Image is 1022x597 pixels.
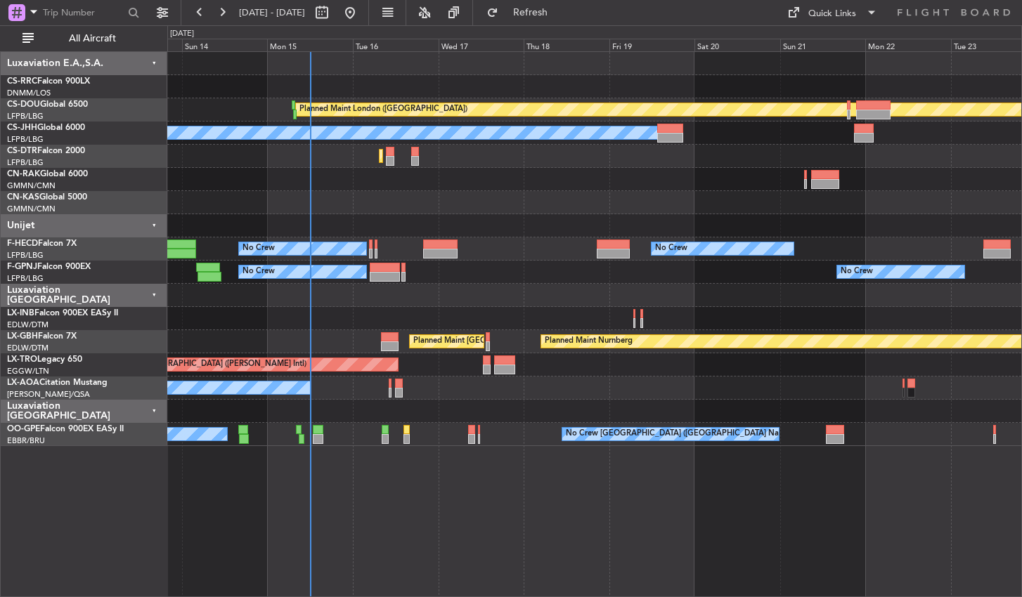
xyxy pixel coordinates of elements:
[7,379,39,387] span: LX-AOA
[7,170,40,178] span: CN-RAK
[7,181,56,191] a: GMMN/CMN
[7,204,56,214] a: GMMN/CMN
[7,332,38,341] span: LX-GBH
[655,238,687,259] div: No Crew
[7,193,87,202] a: CN-KASGlobal 5000
[7,77,37,86] span: CS-RRC
[79,354,306,375] div: Unplanned Maint [GEOGRAPHIC_DATA] ([PERSON_NAME] Intl)
[865,39,951,51] div: Mon 22
[7,332,77,341] a: LX-GBHFalcon 7X
[480,1,564,24] button: Refresh
[808,7,856,21] div: Quick Links
[7,250,44,261] a: LFPB/LBG
[7,389,90,400] a: [PERSON_NAME]/QSA
[242,238,275,259] div: No Crew
[7,309,34,317] span: LX-INB
[7,355,37,364] span: LX-TRO
[242,261,275,282] div: No Crew
[7,124,85,132] a: CS-JHHGlobal 6000
[353,39,439,51] div: Tue 16
[7,240,77,248] a: F-HECDFalcon 7X
[7,193,39,202] span: CN-KAS
[780,1,884,24] button: Quick Links
[7,355,82,364] a: LX-TROLegacy 650
[7,147,37,155] span: CS-DTR
[267,39,353,51] div: Mon 15
[7,100,88,109] a: CS-DOUGlobal 6500
[841,261,873,282] div: No Crew
[501,8,560,18] span: Refresh
[7,320,48,330] a: EDLW/DTM
[780,39,866,51] div: Sun 21
[439,39,524,51] div: Wed 17
[566,424,801,445] div: No Crew [GEOGRAPHIC_DATA] ([GEOGRAPHIC_DATA] National)
[7,147,85,155] a: CS-DTRFalcon 2000
[299,99,467,120] div: Planned Maint London ([GEOGRAPHIC_DATA])
[7,157,44,168] a: LFPB/LBG
[694,39,780,51] div: Sat 20
[7,343,48,353] a: EDLW/DTM
[609,39,695,51] div: Fri 19
[524,39,609,51] div: Thu 18
[170,28,194,40] div: [DATE]
[7,425,40,433] span: OO-GPE
[182,39,268,51] div: Sun 14
[7,77,90,86] a: CS-RRCFalcon 900LX
[7,88,51,98] a: DNMM/LOS
[7,263,37,271] span: F-GPNJ
[7,170,88,178] a: CN-RAKGlobal 6000
[7,379,108,387] a: LX-AOACitation Mustang
[7,435,45,446] a: EBBR/BRU
[7,366,49,376] a: EGGW/LTN
[7,263,91,271] a: F-GPNJFalcon 900EX
[37,34,148,44] span: All Aircraft
[43,2,124,23] input: Trip Number
[7,134,44,145] a: LFPB/LBG
[413,331,635,352] div: Planned Maint [GEOGRAPHIC_DATA] ([GEOGRAPHIC_DATA])
[7,273,44,284] a: LFPB/LBG
[239,6,305,19] span: [DATE] - [DATE]
[7,240,38,248] span: F-HECD
[7,100,40,109] span: CS-DOU
[7,425,124,433] a: OO-GPEFalcon 900EX EASy II
[7,124,37,132] span: CS-JHH
[15,27,153,50] button: All Aircraft
[545,331,633,352] div: Planned Maint Nurnberg
[7,309,118,317] a: LX-INBFalcon 900EX EASy II
[7,111,44,122] a: LFPB/LBG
